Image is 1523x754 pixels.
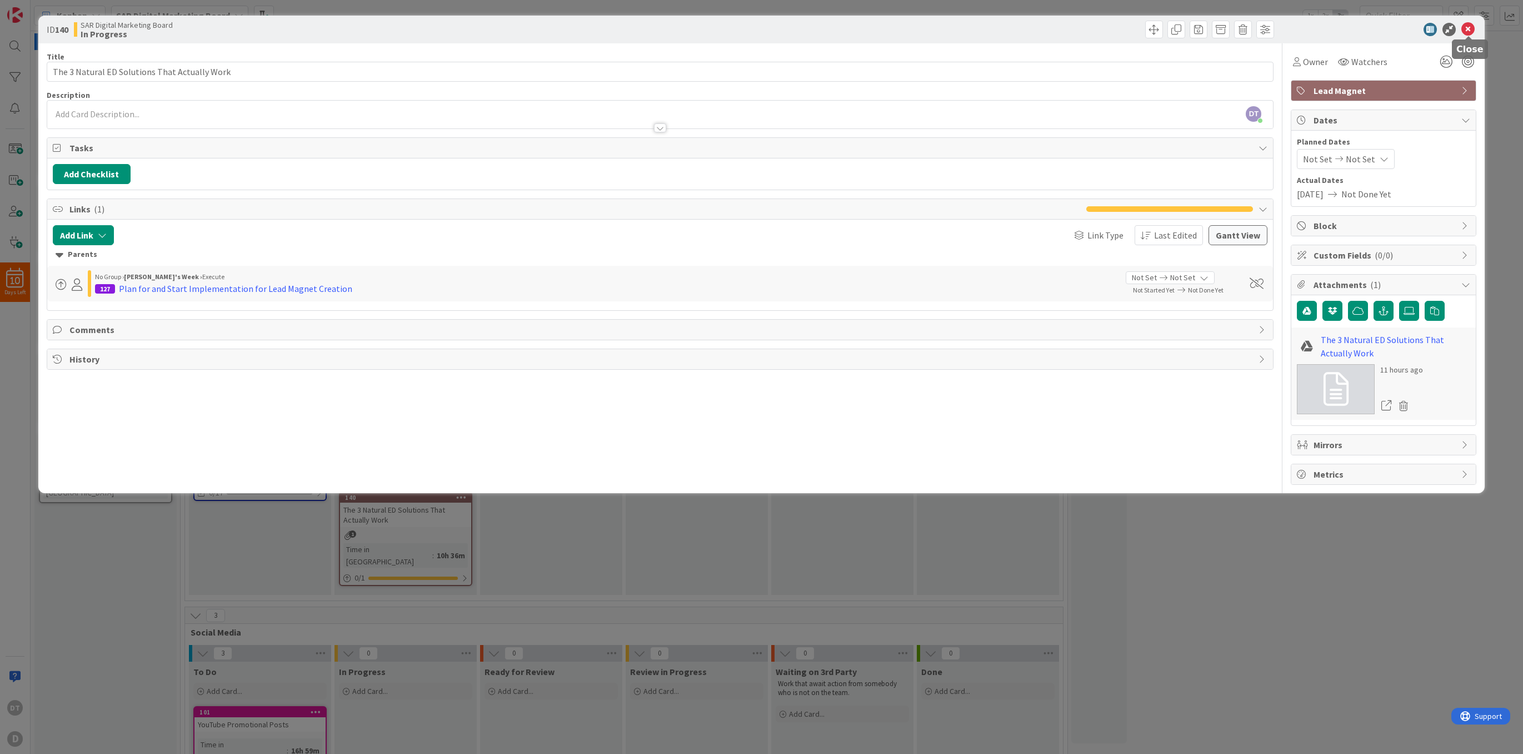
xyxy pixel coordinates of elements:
[1314,113,1456,127] span: Dates
[47,52,64,62] label: Title
[1314,468,1456,481] span: Metrics
[1380,399,1392,413] a: Open
[69,141,1254,155] span: Tasks
[56,249,1265,261] div: Parents
[1297,136,1470,148] span: Planned Dates
[1321,333,1471,360] a: The 3 Natural ED Solutions That Actually Work
[1170,272,1195,284] span: Not Set
[81,21,173,29] span: SAR Digital Marketing Board
[53,164,131,184] button: Add Checklist
[69,202,1081,216] span: Links
[1303,55,1328,68] span: Owner
[1297,175,1470,186] span: Actual Dates
[1314,249,1456,262] span: Custom Fields
[124,272,202,281] b: [PERSON_NAME]'s Week ›
[69,323,1254,336] span: Comments
[1314,438,1456,452] span: Mirrors
[1303,152,1332,166] span: Not Set
[47,23,68,36] span: ID
[1351,55,1387,68] span: Watchers
[1132,272,1157,284] span: Not Set
[1380,364,1423,376] div: 11 hours ago
[1154,229,1197,242] span: Last Edited
[1133,286,1175,294] span: Not Started Yet
[1209,225,1267,245] button: Gantt View
[95,272,124,281] span: No Group ›
[1314,278,1456,291] span: Attachments
[1314,219,1456,232] span: Block
[1314,84,1456,97] span: Lead Magnet
[1375,250,1393,261] span: ( 0/0 )
[1246,106,1261,122] span: DT
[119,282,352,295] div: Plan for and Start Implementation for Lead Magnet Creation
[95,284,115,294] div: 127
[1341,187,1391,201] span: Not Done Yet
[53,225,114,245] button: Add Link
[69,353,1254,366] span: History
[202,272,224,281] span: Execute
[55,24,68,35] b: 140
[1135,225,1203,245] button: Last Edited
[94,204,104,215] span: ( 1 )
[23,2,51,15] span: Support
[1370,279,1381,290] span: ( 1 )
[47,90,90,100] span: Description
[1297,187,1324,201] span: [DATE]
[1087,229,1123,242] span: Link Type
[47,62,1274,82] input: type card name here...
[1456,44,1484,54] h5: Close
[81,29,173,38] b: In Progress
[1346,152,1375,166] span: Not Set
[1188,286,1224,294] span: Not Done Yet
